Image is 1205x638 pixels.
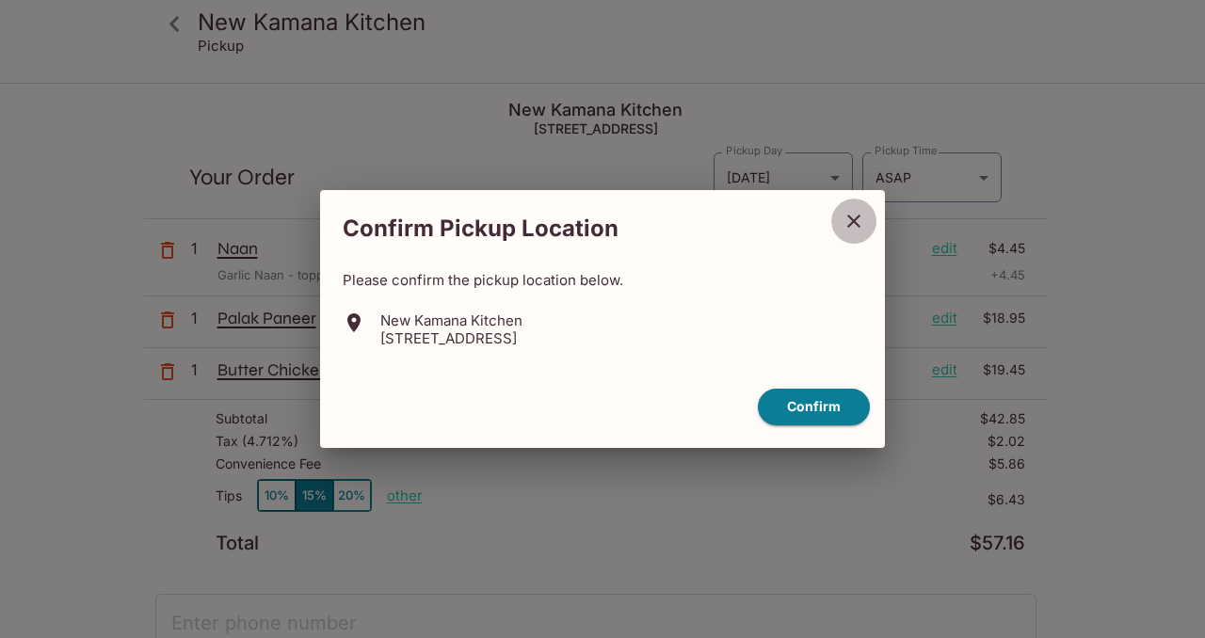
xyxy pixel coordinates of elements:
button: confirm [758,389,870,425]
p: Please confirm the pickup location below. [343,271,862,289]
p: New Kamana Kitchen [380,311,522,329]
h2: Confirm Pickup Location [320,205,830,252]
p: [STREET_ADDRESS] [380,329,522,347]
button: close [830,198,877,245]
